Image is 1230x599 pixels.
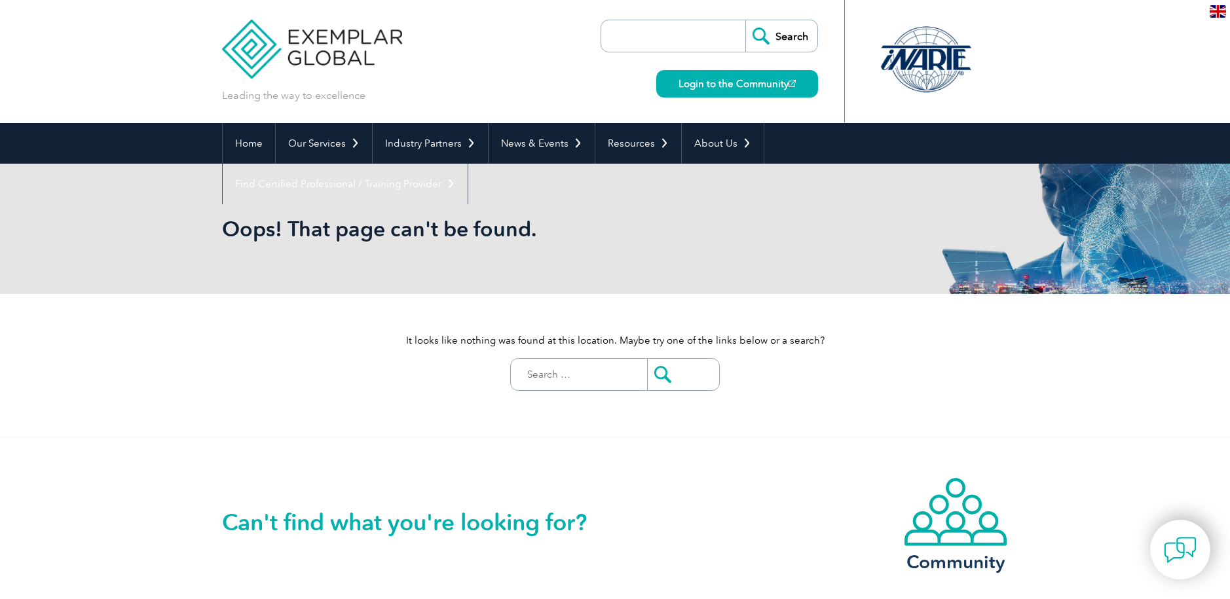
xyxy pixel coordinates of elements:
img: contact-chat.png [1164,534,1197,566]
p: It looks like nothing was found at this location. Maybe try one of the links below or a search? [222,333,1008,348]
input: Submit [647,359,719,390]
a: Login to the Community [656,70,818,98]
h1: Oops! That page can't be found. [222,216,725,242]
a: Find Certified Professional / Training Provider [223,164,468,204]
input: Search [745,20,817,52]
h3: Community [903,554,1008,570]
a: News & Events [489,123,595,164]
a: Industry Partners [373,123,488,164]
p: Leading the way to excellence [222,88,365,103]
a: Community [903,477,1008,570]
a: Our Services [276,123,372,164]
img: en [1210,5,1226,18]
img: icon-community.webp [903,477,1008,547]
a: Home [223,123,275,164]
a: Resources [595,123,681,164]
h2: Can't find what you're looking for? [222,512,615,533]
img: open_square.png [789,80,796,87]
a: About Us [682,123,764,164]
